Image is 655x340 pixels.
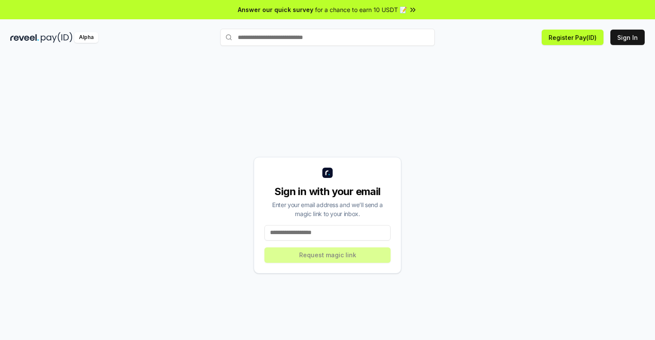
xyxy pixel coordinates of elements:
div: Sign in with your email [264,185,391,199]
span: for a chance to earn 10 USDT 📝 [315,5,407,14]
div: Enter your email address and we’ll send a magic link to your inbox. [264,200,391,218]
img: reveel_dark [10,32,39,43]
span: Answer our quick survey [238,5,313,14]
button: Sign In [610,30,645,45]
button: Register Pay(ID) [542,30,603,45]
img: logo_small [322,168,333,178]
div: Alpha [74,32,98,43]
img: pay_id [41,32,73,43]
